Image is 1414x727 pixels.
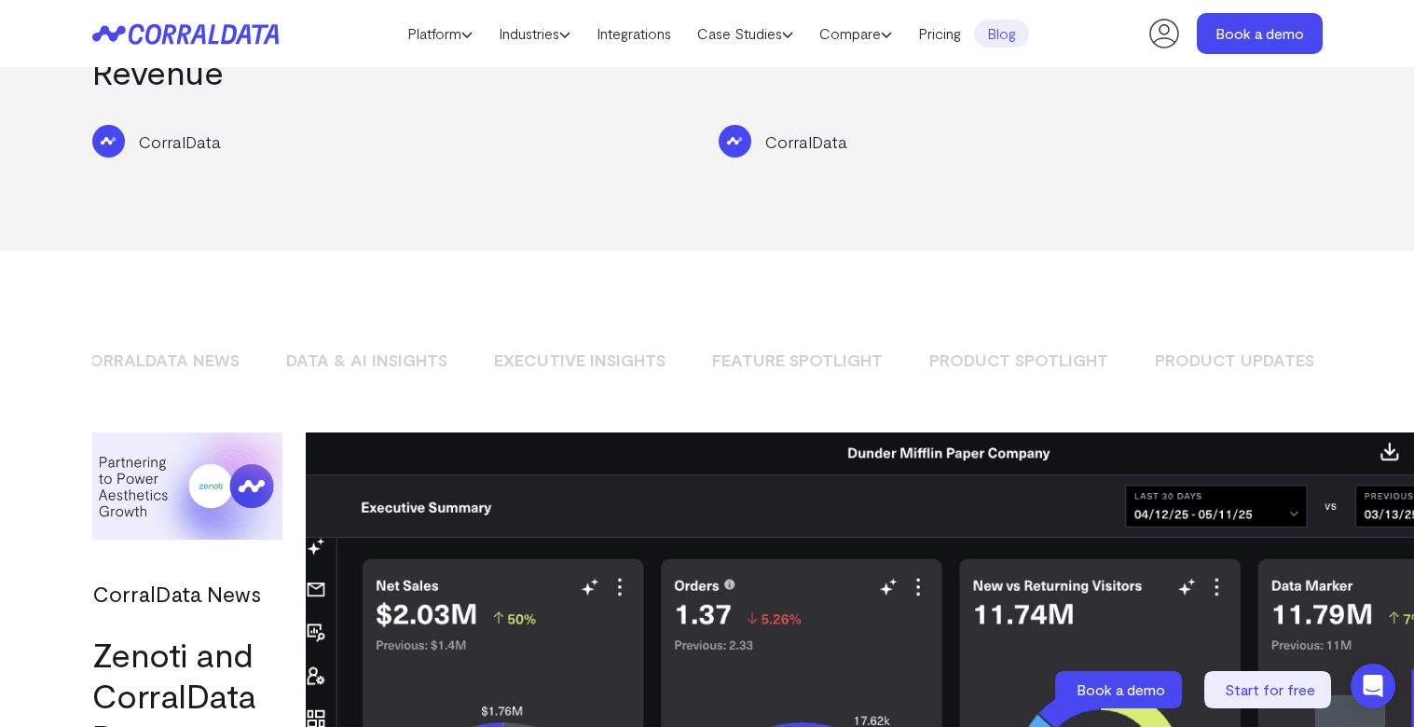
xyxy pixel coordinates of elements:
a: Book a demo [1055,671,1186,708]
a: Industries [486,20,583,48]
a: Book a demo [1197,13,1323,54]
a: Feature Spotlight [698,344,897,377]
a: Start for free [1204,671,1335,708]
a: Integrations [583,20,684,48]
p: CorralData [765,130,847,154]
p: CorralData [139,130,221,154]
a: Platform [394,20,486,48]
a: CorralData News [62,344,254,377]
a: Product Spotlight [915,344,1122,377]
div: CorralData News [92,577,264,610]
a: Product Updates [1141,344,1328,377]
span: Start for free [1225,680,1315,698]
a: Executive Insights [480,344,680,377]
a: Data & AI Insights [272,344,461,377]
a: Compare [806,20,905,48]
a: Pricing [905,20,974,48]
span: Book a demo [1077,680,1165,698]
div: Open Intercom Messenger [1351,664,1395,708]
a: Case Studies [684,20,806,48]
a: Blog [974,20,1029,48]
